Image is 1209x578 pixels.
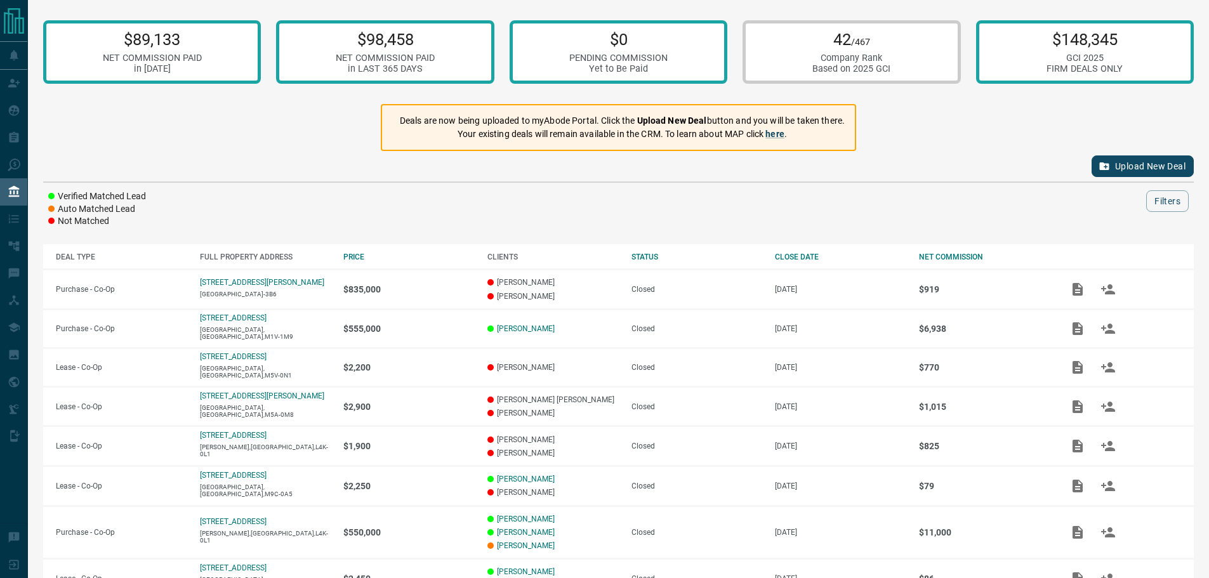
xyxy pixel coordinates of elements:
[200,404,331,418] p: [GEOGRAPHIC_DATA],[GEOGRAPHIC_DATA],M5A-0M8
[48,203,146,216] li: Auto Matched Lead
[200,483,331,497] p: [GEOGRAPHIC_DATA],[GEOGRAPHIC_DATA],M9C-0A5
[569,30,668,49] p: $0
[1093,324,1123,332] span: Match Clients
[343,402,475,412] p: $2,900
[343,362,475,372] p: $2,200
[1093,362,1123,371] span: Match Clients
[1093,402,1123,411] span: Match Clients
[343,481,475,491] p: $2,250
[775,363,906,372] p: [DATE]
[487,409,619,417] p: [PERSON_NAME]
[200,391,324,400] a: [STREET_ADDRESS][PERSON_NAME]
[336,30,435,49] p: $98,458
[631,324,763,333] div: Closed
[487,449,619,457] p: [PERSON_NAME]
[775,324,906,333] p: [DATE]
[1093,441,1123,450] span: Match Clients
[497,567,555,576] a: [PERSON_NAME]
[812,63,890,74] div: Based on 2025 GCI
[1062,481,1093,490] span: Add / View Documents
[631,285,763,294] div: Closed
[200,517,267,526] a: [STREET_ADDRESS]
[631,442,763,450] div: Closed
[200,563,267,572] a: [STREET_ADDRESS]
[56,442,187,450] p: Lease - Co-Op
[103,63,202,74] div: in [DATE]
[56,324,187,333] p: Purchase - Co-Op
[56,253,187,261] div: DEAL TYPE
[56,402,187,411] p: Lease - Co-Op
[343,253,475,261] div: PRICE
[400,128,845,141] p: Your existing deals will remain available in the CRM. To learn about MAP click .
[343,324,475,334] p: $555,000
[103,30,202,49] p: $89,133
[56,285,187,294] p: Purchase - Co-Op
[812,53,890,63] div: Company Rank
[775,482,906,490] p: [DATE]
[812,30,890,49] p: 42
[775,528,906,537] p: [DATE]
[200,278,324,287] a: [STREET_ADDRESS][PERSON_NAME]
[637,115,707,126] strong: Upload New Deal
[1062,402,1093,411] span: Add / View Documents
[1047,63,1123,74] div: FIRM DEALS ONLY
[1062,324,1093,332] span: Add / View Documents
[200,431,267,440] a: [STREET_ADDRESS]
[1062,441,1093,450] span: Add / View Documents
[497,528,555,537] a: [PERSON_NAME]
[200,291,331,298] p: [GEOGRAPHIC_DATA]-3B6
[487,278,619,287] p: [PERSON_NAME]
[336,63,435,74] div: in LAST 365 DAYS
[200,352,267,361] a: [STREET_ADDRESS]
[56,363,187,372] p: Lease - Co-Op
[919,284,1050,294] p: $919
[343,441,475,451] p: $1,900
[631,363,763,372] div: Closed
[1093,481,1123,490] span: Match Clients
[497,475,555,483] a: [PERSON_NAME]
[497,324,555,333] a: [PERSON_NAME]
[343,284,475,294] p: $835,000
[919,324,1050,334] p: $6,938
[919,481,1050,491] p: $79
[775,402,906,411] p: [DATE]
[200,313,267,322] a: [STREET_ADDRESS]
[336,53,435,63] div: NET COMMISSION PAID
[487,395,619,404] p: [PERSON_NAME] [PERSON_NAME]
[919,362,1050,372] p: $770
[497,515,555,523] a: [PERSON_NAME]
[775,285,906,294] p: [DATE]
[919,402,1050,412] p: $1,015
[1146,190,1189,212] button: Filters
[487,292,619,301] p: [PERSON_NAME]
[200,471,267,480] a: [STREET_ADDRESS]
[200,365,331,379] p: [GEOGRAPHIC_DATA],[GEOGRAPHIC_DATA],M5V-0N1
[487,435,619,444] p: [PERSON_NAME]
[569,53,668,63] div: PENDING COMMISSION
[487,488,619,497] p: [PERSON_NAME]
[631,528,763,537] div: Closed
[400,114,845,128] p: Deals are now being uploaded to myAbode Portal. Click the button and you will be taken there.
[919,527,1050,537] p: $11,000
[1092,155,1194,177] button: Upload New Deal
[631,482,763,490] div: Closed
[487,253,619,261] div: CLIENTS
[48,215,146,228] li: Not Matched
[1062,284,1093,293] span: Add / View Documents
[103,53,202,63] div: NET COMMISSION PAID
[1047,53,1123,63] div: GCI 2025
[200,443,331,457] p: [PERSON_NAME],[GEOGRAPHIC_DATA],L4K-0L1
[919,441,1050,451] p: $825
[200,253,331,261] div: FULL PROPERTY ADDRESS
[919,253,1050,261] div: NET COMMISSION
[343,527,475,537] p: $550,000
[487,363,619,372] p: [PERSON_NAME]
[1062,527,1093,536] span: Add / View Documents
[775,442,906,450] p: [DATE]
